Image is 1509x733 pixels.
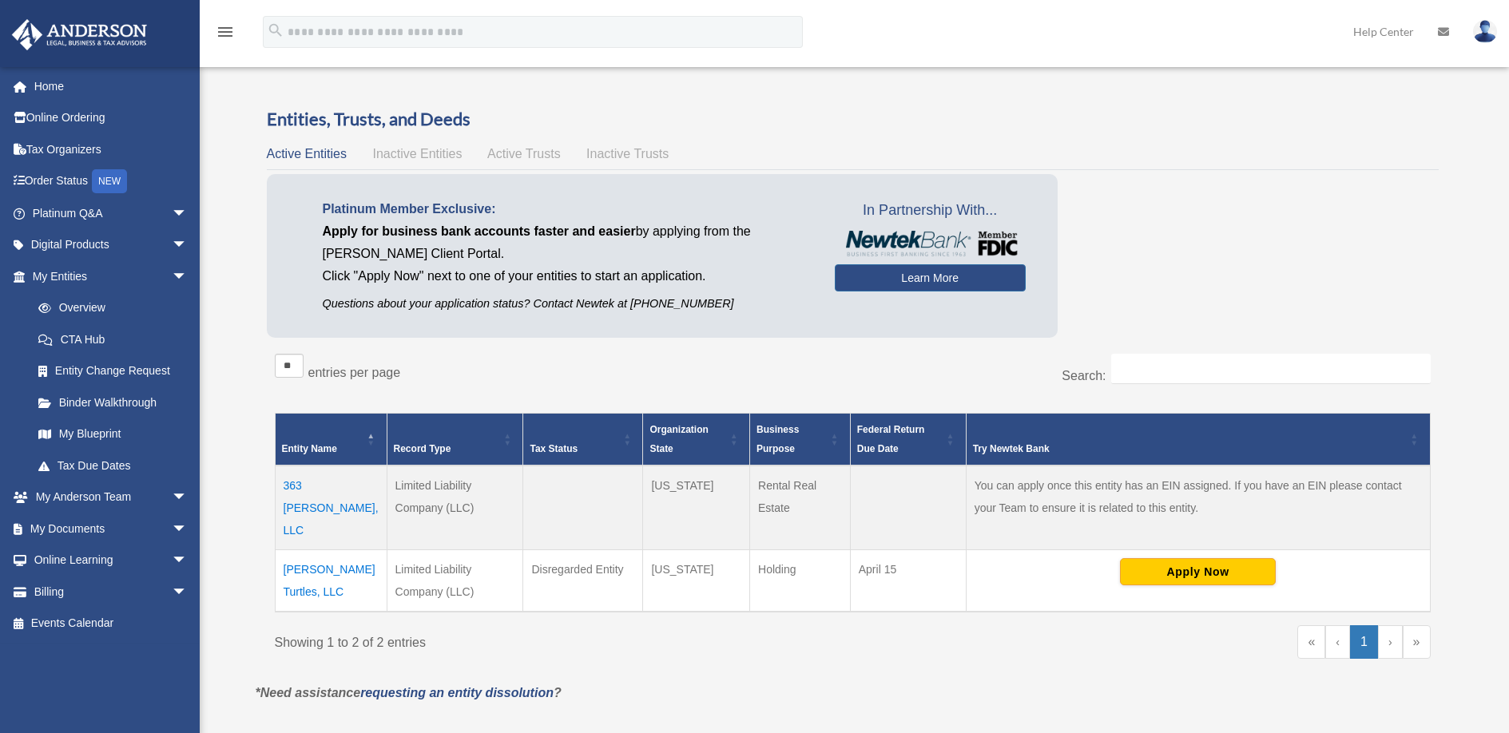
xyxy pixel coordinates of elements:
td: 363 [PERSON_NAME], LLC [275,466,387,550]
button: Apply Now [1120,558,1276,585]
div: Try Newtek Bank [973,439,1406,458]
div: Showing 1 to 2 of 2 entries [275,625,841,654]
a: Previous [1325,625,1350,659]
a: Home [11,70,212,102]
a: Billingarrow_drop_down [11,576,212,608]
a: Online Learningarrow_drop_down [11,545,212,576]
a: Order StatusNEW [11,165,212,198]
a: Tax Due Dates [22,450,204,481]
a: Platinum Q&Aarrow_drop_down [11,197,212,229]
p: by applying from the [PERSON_NAME] Client Portal. [323,220,811,265]
span: Tax Status [530,443,578,454]
a: Tax Organizers [11,133,212,165]
span: In Partnership With... [835,198,1026,224]
span: Apply for business bank accounts faster and easier [323,224,636,238]
a: My Blueprint [22,418,204,450]
td: Limited Liability Company (LLC) [387,466,523,550]
i: search [267,22,284,39]
td: Rental Real Estate [750,466,851,550]
p: Platinum Member Exclusive: [323,198,811,220]
th: Record Type: Activate to sort [387,413,523,466]
h3: Entities, Trusts, and Deeds [267,107,1439,132]
th: Entity Name: Activate to invert sorting [275,413,387,466]
a: First [1297,625,1325,659]
th: Federal Return Due Date: Activate to sort [850,413,966,466]
td: [PERSON_NAME] Turtles, LLC [275,549,387,612]
span: arrow_drop_down [172,576,204,608]
th: Organization State: Activate to sort [643,413,750,466]
img: Anderson Advisors Platinum Portal [7,19,152,50]
div: NEW [92,169,127,193]
a: My Anderson Teamarrow_drop_down [11,481,212,513]
span: Federal Return Due Date [857,424,925,454]
a: requesting an entity dissolution [360,686,554,699]
a: Learn More [835,264,1026,291]
a: Events Calendar [11,608,212,640]
a: Last [1403,625,1431,659]
th: Try Newtek Bank : Activate to sort [966,413,1430,466]
i: menu [216,22,235,42]
a: menu [216,28,235,42]
td: Holding [750,549,851,612]
td: You can apply once this entity has an EIN assigned. If you have an EIN please contact your Team t... [966,466,1430,550]
span: arrow_drop_down [172,481,204,514]
a: Online Ordering [11,102,212,134]
p: Click "Apply Now" next to one of your entities to start an application. [323,265,811,287]
a: My Documentsarrow_drop_down [11,513,212,545]
img: User Pic [1473,20,1497,43]
img: NewtekBankLogoSM.png [843,231,1018,256]
span: Organization State [649,424,708,454]
a: CTA Hub [22,323,204,355]
em: *Need assistance ? [256,686,562,699]
a: 1 [1350,625,1378,659]
span: Entity Name [282,443,337,454]
a: My Entitiesarrow_drop_down [11,260,204,292]
td: Limited Liability Company (LLC) [387,549,523,612]
span: arrow_drop_down [172,545,204,577]
p: Questions about your application status? Contact Newtek at [PHONE_NUMBER] [323,294,811,314]
a: Overview [22,292,196,324]
a: Next [1378,625,1403,659]
span: arrow_drop_down [172,229,204,262]
span: Active Entities [267,147,347,160]
span: Inactive Trusts [586,147,669,160]
label: Search: [1062,369,1106,382]
td: April 15 [850,549,966,612]
th: Tax Status: Activate to sort [523,413,643,466]
td: [US_STATE] [643,549,750,612]
span: arrow_drop_down [172,260,204,293]
td: Disregarded Entity [523,549,643,612]
th: Business Purpose: Activate to sort [750,413,851,466]
a: Entity Change Request [22,355,204,387]
label: entries per page [308,366,401,379]
a: Binder Walkthrough [22,386,204,418]
span: Business Purpose [756,424,799,454]
span: Active Trusts [487,147,561,160]
a: Digital Productsarrow_drop_down [11,229,212,261]
td: [US_STATE] [643,466,750,550]
span: Record Type [394,443,451,454]
span: Inactive Entities [372,147,462,160]
span: arrow_drop_down [172,513,204,545]
span: arrow_drop_down [172,197,204,230]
